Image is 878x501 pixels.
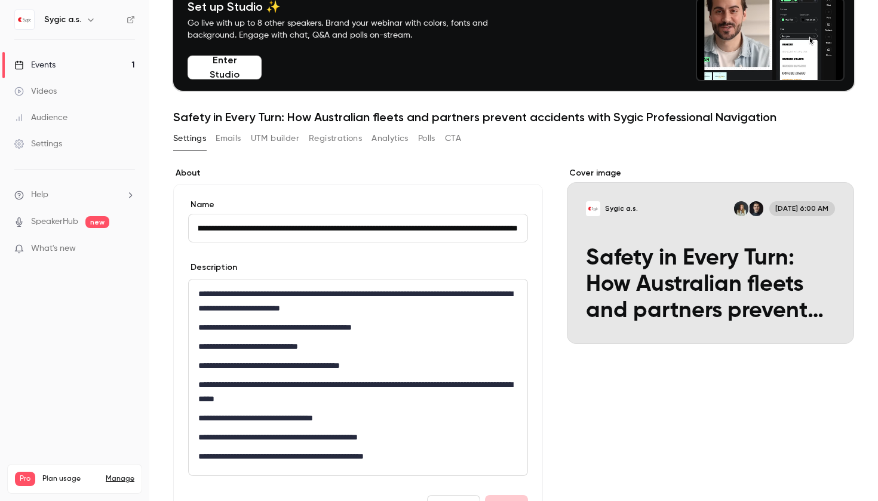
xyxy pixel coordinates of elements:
[42,474,99,484] span: Plan usage
[14,138,62,150] div: Settings
[14,85,57,97] div: Videos
[15,472,35,486] span: Pro
[567,167,854,344] section: Cover image
[188,17,516,41] p: Go live with up to 8 other speakers. Brand your webinar with colors, fonts and background. Engage...
[85,216,109,228] span: new
[188,199,528,211] label: Name
[31,242,76,255] span: What's new
[44,14,81,26] h6: Sygic a.s.
[567,167,854,179] label: Cover image
[14,59,56,71] div: Events
[189,279,527,475] div: editor
[445,129,461,148] button: CTA
[173,167,543,179] label: About
[188,56,262,79] button: Enter Studio
[216,129,241,148] button: Emails
[173,129,206,148] button: Settings
[251,129,299,148] button: UTM builder
[31,216,78,228] a: SpeakerHub
[372,129,409,148] button: Analytics
[14,112,67,124] div: Audience
[106,474,134,484] a: Manage
[14,189,135,201] li: help-dropdown-opener
[418,129,435,148] button: Polls
[173,110,854,124] h1: Safety in Every Turn: How Australian fleets and partners prevent accidents with Sygic Professiona...
[121,244,135,254] iframe: Noticeable Trigger
[309,129,362,148] button: Registrations
[188,262,237,273] label: Description
[31,189,48,201] span: Help
[188,279,528,476] section: description
[15,10,34,29] img: Sygic a.s.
